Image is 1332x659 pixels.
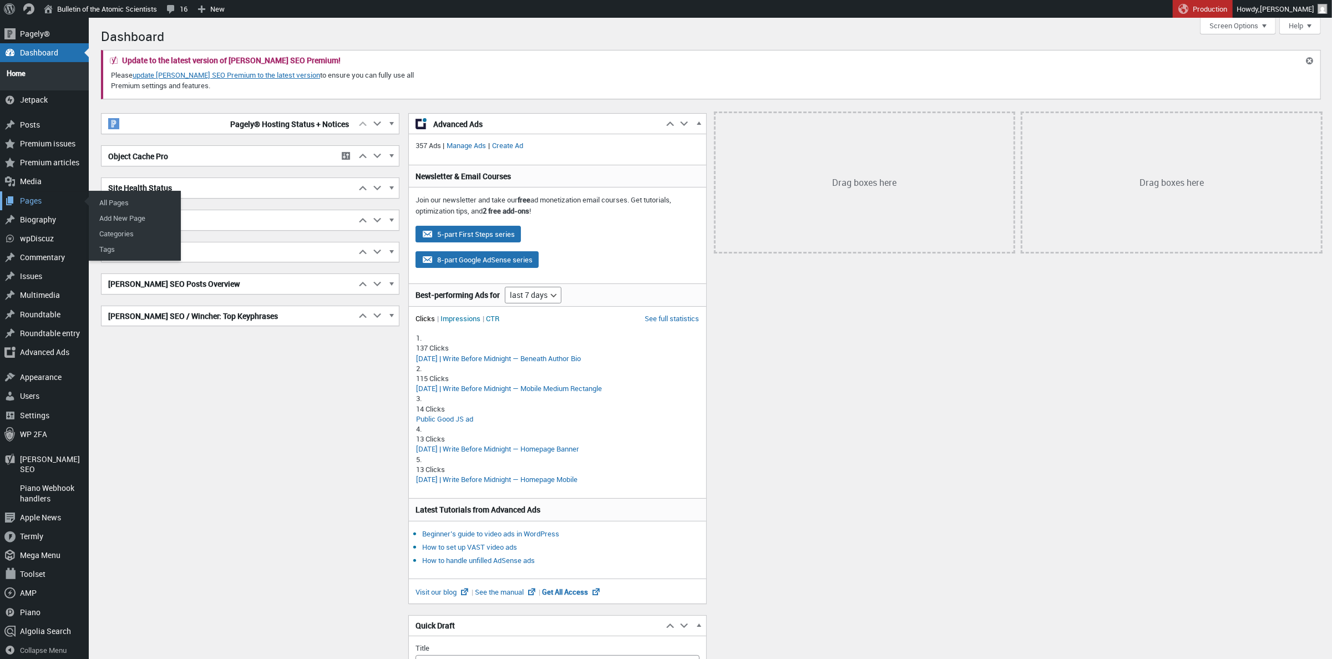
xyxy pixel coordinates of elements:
[416,504,700,515] h3: Latest Tutorials from Advanced Ads
[475,587,542,597] a: See the manual
[102,114,356,134] h2: Pagely® Hosting Status + Notices
[416,444,579,454] a: [DATE] | Write Before Midnight — Homepage Banner
[416,464,699,474] div: 13 Clicks
[102,306,356,326] h2: [PERSON_NAME] SEO / Wincher: Top Keyphrases
[102,210,356,230] h2: At a Glance
[416,587,475,597] a: Visit our blog
[416,454,699,464] div: 5.
[1200,18,1276,34] button: Screen Options
[92,210,180,226] a: Add New Page
[101,23,1321,47] h1: Dashboard
[518,195,530,205] strong: free
[440,313,484,323] li: Impressions
[416,404,699,414] div: 14 Clicks
[444,140,488,150] a: Manage Ads
[416,373,699,383] div: 115 Clicks
[416,620,455,631] span: Quick Draft
[416,195,700,216] p: Join our newsletter and take our ad monetization email courses. Get tutorials, optimization tips,...
[416,313,439,323] li: Clicks
[542,587,601,597] a: Get All Access
[416,393,699,403] div: 3.
[416,226,521,242] button: 5-part First Steps series
[416,474,578,484] a: [DATE] | Write Before Midnight — Homepage Mobile
[92,195,180,210] a: All Pages
[416,353,581,363] a: [DATE] | Write Before Midnight — Beneath Author Bio
[108,118,119,129] img: pagely-w-on-b20x20.png
[645,313,700,323] a: See full statistics
[102,242,356,262] h2: Activity
[416,414,473,424] a: Public Good JS ad
[422,542,517,552] a: How to set up VAST video ads
[102,146,336,166] h2: Object Cache Pro
[416,643,429,653] label: Title
[416,251,539,268] button: 8-part Google AdSense series
[102,178,356,198] h2: Site Health Status
[433,119,656,130] span: Advanced Ads
[133,70,320,80] a: update [PERSON_NAME] SEO Premium to the latest version
[416,363,699,373] div: 2.
[416,434,699,444] div: 13 Clicks
[102,274,356,294] h2: [PERSON_NAME] SEO Posts Overview
[416,343,699,353] div: 137 Clicks
[486,313,499,323] li: CTR
[92,226,180,241] a: Categories
[416,333,699,343] div: 1.
[110,69,445,92] p: Please to ensure you can fully use all Premium settings and features.
[422,529,559,539] a: Beginner’s guide to video ads in WordPress
[416,140,700,151] p: 357 Ads | |
[416,383,602,393] a: [DATE] | Write Before Midnight — Mobile Medium Rectangle
[122,57,341,64] h2: Update to the latest version of [PERSON_NAME] SEO Premium!
[490,140,525,150] a: Create Ad
[416,424,699,434] div: 4.
[483,206,529,216] strong: 2 free add-ons
[416,290,500,301] h3: Best-performing Ads for
[416,171,700,182] h3: Newsletter & Email Courses
[92,241,180,257] a: Tags
[1260,4,1314,14] span: [PERSON_NAME]
[1279,18,1321,34] button: Help
[422,555,535,565] a: How to handle unfilled AdSense ads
